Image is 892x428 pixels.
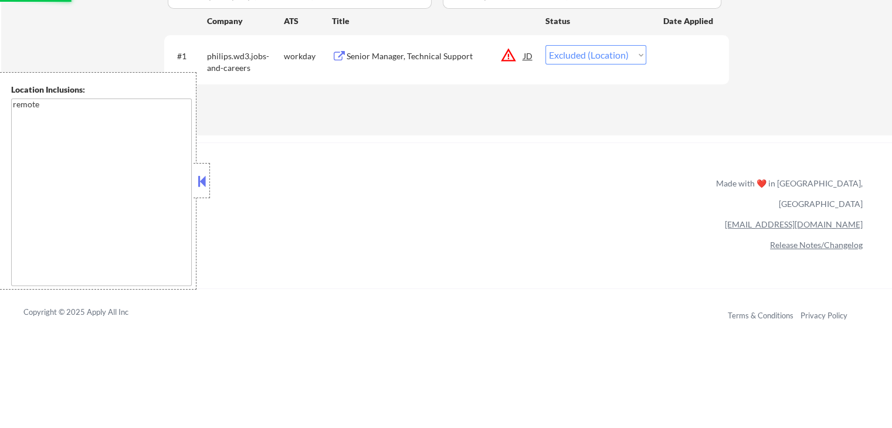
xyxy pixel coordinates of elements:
div: Company [207,15,284,27]
div: JD [523,45,534,66]
div: Status [545,10,646,31]
div: Location Inclusions: [11,84,192,96]
div: Copyright © 2025 Apply All Inc [23,307,158,318]
div: philips.wd3.jobs-and-careers [207,50,284,73]
div: ATS [284,15,332,27]
div: workday [284,50,332,62]
a: Release Notes/Changelog [770,240,863,250]
div: Title [332,15,534,27]
div: Made with ❤️ in [GEOGRAPHIC_DATA], [GEOGRAPHIC_DATA] [711,173,863,214]
div: Date Applied [663,15,715,27]
a: Privacy Policy [801,311,847,320]
a: Terms & Conditions [728,311,793,320]
div: Senior Manager, Technical Support [347,50,524,62]
a: Refer & earn free applications 👯‍♀️ [23,189,471,202]
button: warning_amber [500,47,517,63]
a: [EMAIL_ADDRESS][DOMAIN_NAME] [725,219,863,229]
div: #1 [177,50,198,62]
